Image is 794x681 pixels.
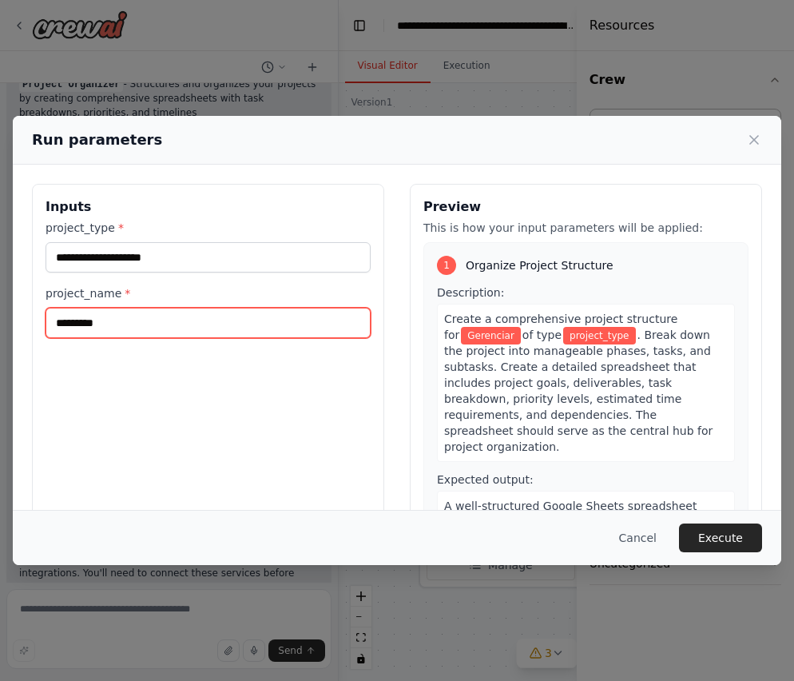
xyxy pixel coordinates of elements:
span: Description: [437,286,504,299]
span: Variable: project_name [461,327,521,344]
div: 1 [437,256,456,275]
span: Organize Project Structure [466,257,613,273]
p: This is how your input parameters will be applied: [423,220,748,236]
span: Variable: project_type [563,327,635,344]
h3: Inputs [46,197,371,217]
span: Expected output: [437,473,534,486]
span: of type [522,329,562,341]
h2: Run parameters [32,129,162,151]
span: . Break down the project into manageable phases, tasks, and subtasks. Create a detailed spreadshe... [444,329,713,453]
span: Create a comprehensive project structure for [444,313,677,341]
label: project_name [46,285,371,301]
button: Cancel [606,524,669,552]
span: A well-structured Google Sheets spreadsheet containing project breakdown with phases, tasks, subt... [444,500,721,592]
label: project_type [46,220,371,236]
button: Execute [679,524,762,552]
h3: Preview [423,197,748,217]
